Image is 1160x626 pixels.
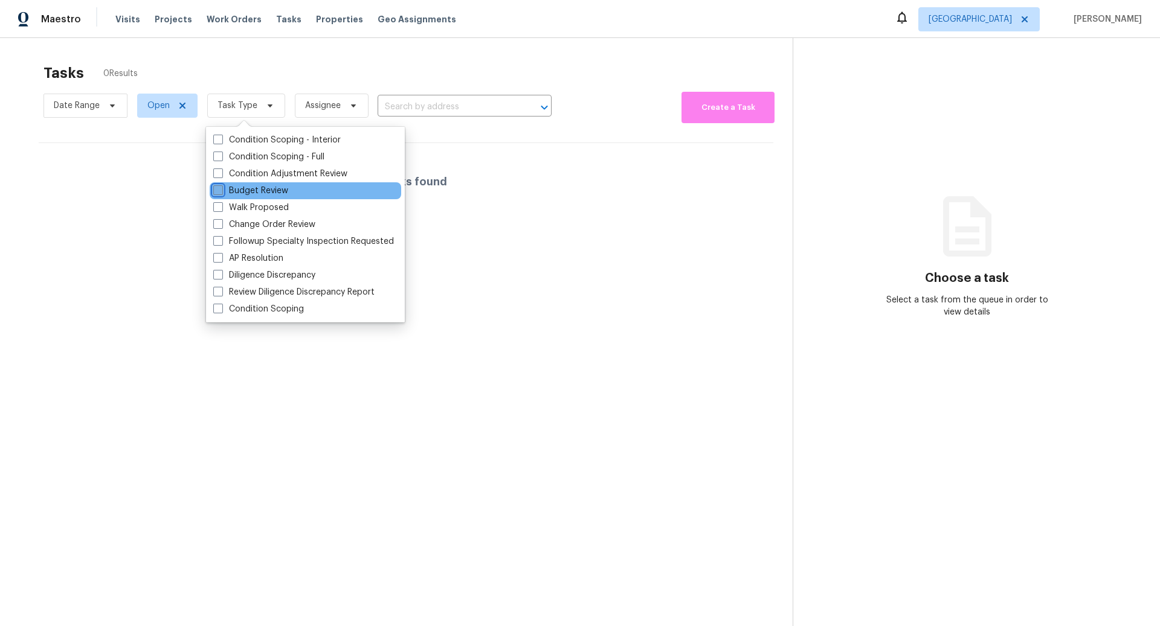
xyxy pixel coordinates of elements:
span: Visits [115,13,140,25]
label: Condition Adjustment Review [213,168,347,180]
span: 0 Results [103,68,138,80]
label: Condition Scoping - Full [213,151,324,163]
span: Open [147,100,170,112]
button: Open [536,99,553,116]
span: Work Orders [207,13,262,25]
h4: No tasks found [365,176,447,188]
label: Diligence Discrepancy [213,269,315,281]
span: Date Range [54,100,100,112]
button: Create a Task [681,92,775,123]
span: Projects [155,13,192,25]
input: Search by address [378,98,518,117]
h3: Choose a task [925,272,1009,284]
span: Properties [316,13,363,25]
label: Review Diligence Discrepancy Report [213,286,375,298]
span: Create a Task [688,101,768,115]
span: Task Type [217,100,257,112]
label: Condition Scoping - Interior [213,134,341,146]
span: Assignee [305,100,341,112]
span: Maestro [41,13,81,25]
label: Followup Specialty Inspection Requested [213,235,394,248]
label: AP Resolution [213,252,283,264]
span: Tasks [276,15,301,24]
span: [PERSON_NAME] [1069,13,1142,25]
div: Select a task from the queue in order to view details [880,294,1054,318]
label: Condition Scoping [213,303,304,315]
label: Walk Proposed [213,202,289,214]
label: Change Order Review [213,219,315,231]
span: [GEOGRAPHIC_DATA] [929,13,1012,25]
label: Budget Review [213,185,288,197]
span: Geo Assignments [378,13,456,25]
h2: Tasks [43,67,84,79]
